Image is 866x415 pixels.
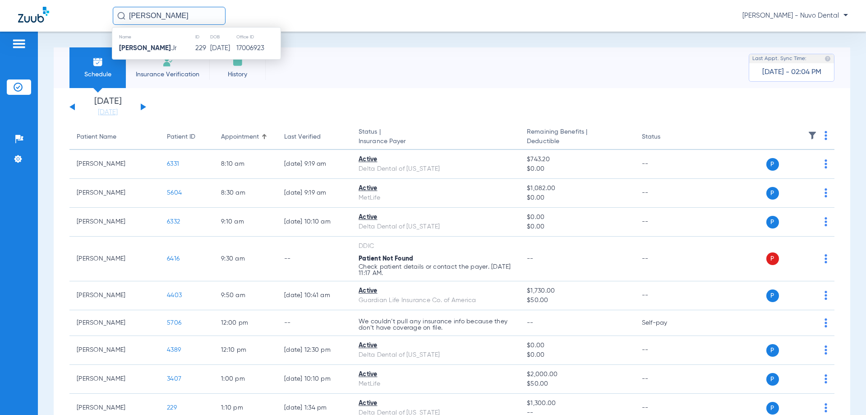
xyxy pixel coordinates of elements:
[232,56,243,67] img: History
[359,213,512,222] div: Active
[167,190,182,196] span: 5604
[825,131,827,140] img: group-dot-blue.svg
[162,56,173,67] img: Manual Insurance Verification
[359,222,512,232] div: Delta Dental of [US_STATE]
[527,222,627,232] span: $0.00
[284,132,344,142] div: Last Verified
[359,350,512,360] div: Delta Dental of [US_STATE]
[167,132,195,142] div: Patient ID
[359,379,512,389] div: MetLife
[92,56,103,67] img: Schedule
[214,336,277,365] td: 12:10 PM
[527,155,627,164] span: $743.20
[825,217,827,226] img: group-dot-blue.svg
[359,184,512,193] div: Active
[69,365,160,394] td: [PERSON_NAME]
[808,131,817,140] img: filter.svg
[742,11,848,20] span: [PERSON_NAME] - Nuvo Dental
[635,150,696,179] td: --
[825,345,827,354] img: group-dot-blue.svg
[359,242,512,251] div: DDIC
[359,399,512,408] div: Active
[825,254,827,263] img: group-dot-blue.svg
[766,402,779,415] span: P
[236,42,281,55] td: 17006923
[69,150,160,179] td: [PERSON_NAME]
[527,399,627,408] span: $1,300.00
[69,237,160,281] td: [PERSON_NAME]
[635,125,696,150] th: Status
[277,281,351,310] td: [DATE] 10:41 AM
[359,264,512,276] p: Check patient details or contact the payer. [DATE] 11:17 AM.
[167,132,207,142] div: Patient ID
[520,125,634,150] th: Remaining Benefits |
[214,365,277,394] td: 1:00 PM
[167,405,177,411] span: 229
[195,32,210,42] th: ID
[81,108,135,117] a: [DATE]
[236,32,281,42] th: Office ID
[635,310,696,336] td: Self-pay
[635,365,696,394] td: --
[766,289,779,302] span: P
[766,216,779,228] span: P
[635,336,696,365] td: --
[527,296,627,305] span: $50.00
[359,137,512,146] span: Insurance Payer
[825,291,827,300] img: group-dot-blue.svg
[527,184,627,193] span: $1,082.00
[527,320,534,326] span: --
[69,310,160,336] td: [PERSON_NAME]
[825,318,827,327] img: group-dot-blue.svg
[119,45,177,51] span: Jr
[527,350,627,360] span: $0.00
[277,365,351,394] td: [DATE] 10:10 PM
[167,161,179,167] span: 6331
[216,70,259,79] span: History
[167,219,180,225] span: 6332
[359,193,512,203] div: MetLife
[359,286,512,296] div: Active
[766,344,779,357] span: P
[284,132,321,142] div: Last Verified
[635,281,696,310] td: --
[69,208,160,237] td: [PERSON_NAME]
[195,42,210,55] td: 229
[766,187,779,200] span: P
[214,281,277,310] td: 9:50 AM
[277,336,351,365] td: [DATE] 12:30 PM
[635,208,696,237] td: --
[762,68,821,77] span: [DATE] - 02:04 PM
[527,256,534,262] span: --
[77,132,116,142] div: Patient Name
[277,208,351,237] td: [DATE] 10:10 AM
[825,188,827,197] img: group-dot-blue.svg
[277,237,351,281] td: --
[527,370,627,379] span: $2,000.00
[167,320,181,326] span: 5706
[359,155,512,164] div: Active
[221,132,270,142] div: Appointment
[69,281,160,310] td: [PERSON_NAME]
[214,150,277,179] td: 8:10 AM
[359,318,512,331] p: We couldn’t pull any insurance info because they don’t have coverage on file.
[825,374,827,383] img: group-dot-blue.svg
[69,179,160,208] td: [PERSON_NAME]
[527,213,627,222] span: $0.00
[167,256,180,262] span: 6416
[359,370,512,379] div: Active
[766,158,779,171] span: P
[359,164,512,174] div: Delta Dental of [US_STATE]
[77,132,152,142] div: Patient Name
[167,292,182,298] span: 4403
[117,12,125,20] img: Search Icon
[527,193,627,203] span: $0.00
[81,97,135,117] li: [DATE]
[167,347,181,353] span: 4389
[113,7,226,25] input: Search for patients
[18,7,49,23] img: Zuub Logo
[825,403,827,412] img: group-dot-blue.svg
[277,150,351,179] td: [DATE] 9:19 AM
[359,341,512,350] div: Active
[112,32,195,42] th: Name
